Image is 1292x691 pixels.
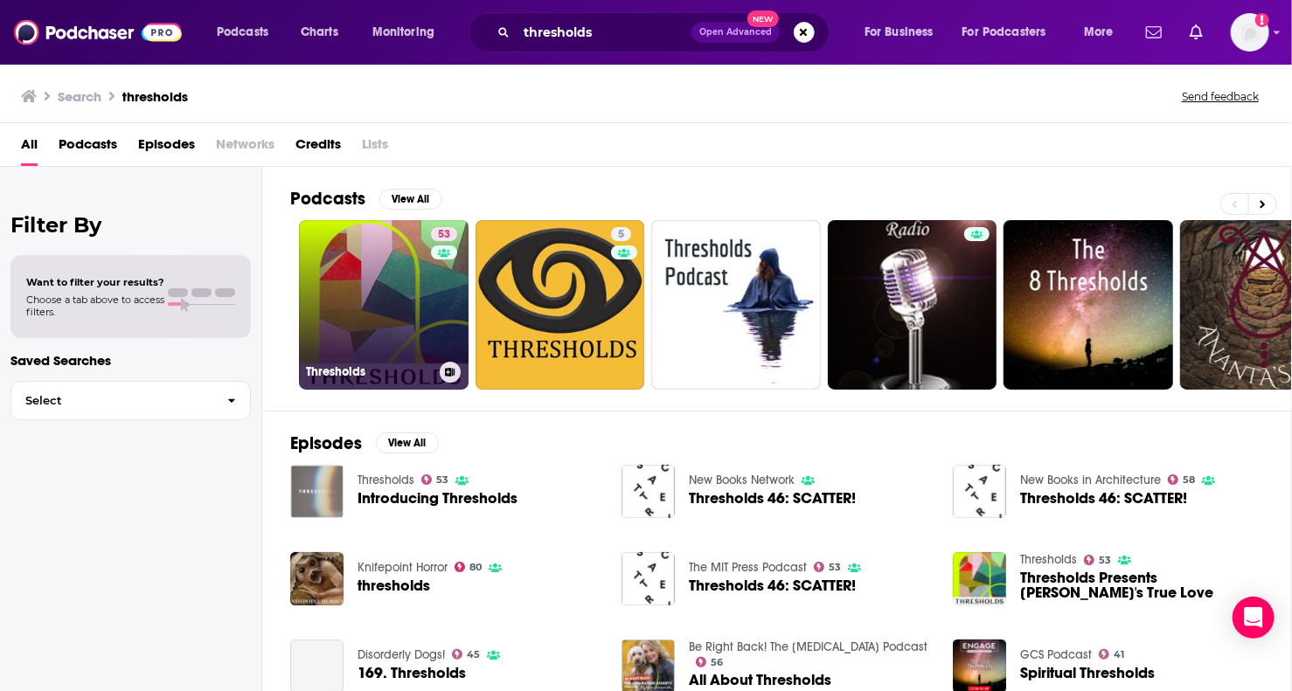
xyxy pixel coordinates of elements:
a: All [21,130,38,166]
img: Thresholds 46: SCATTER! [622,465,675,518]
button: Send feedback [1177,89,1264,104]
img: Thresholds 46: SCATTER! [953,465,1006,518]
button: open menu [1072,18,1136,46]
a: 53Thresholds [299,220,469,390]
a: Thresholds 46: SCATTER! [689,491,856,506]
span: Choose a tab above to access filters. [26,294,164,318]
p: Saved Searches [10,352,251,369]
a: 41 [1099,649,1125,660]
a: Show notifications dropdown [1139,17,1169,47]
span: For Business [865,20,934,45]
span: Want to filter your results? [26,276,164,288]
a: Thresholds [1020,552,1077,567]
a: All About Thresholds [689,673,831,688]
a: Disorderly Dogs! [358,647,445,662]
button: open menu [852,18,955,46]
a: Thresholds [358,473,414,487]
img: thresholds [290,552,344,605]
a: PodcastsView All [290,188,442,210]
span: Monitoring [372,20,434,45]
h3: thresholds [122,88,188,105]
a: New Books Network [689,473,795,487]
a: Thresholds 46: SCATTER! [1020,491,1187,506]
button: open menu [360,18,457,46]
a: 45 [452,649,481,660]
a: Be Right Back! The Separation Anxiety Podcast [689,639,927,654]
a: The MIT Press Podcast [689,560,807,575]
a: Thresholds 46: SCATTER! [689,578,856,593]
span: 5 [618,226,624,244]
span: 53 [436,476,448,484]
img: Thresholds Presents Wondery's True Love [953,552,1006,605]
a: Podcasts [59,130,117,166]
span: New [747,10,779,27]
img: User Profile [1231,13,1269,52]
span: Podcasts [217,20,268,45]
a: EpisodesView All [290,432,439,454]
span: 41 [1114,651,1124,659]
a: 5 [476,220,645,390]
a: Spiritual Thresholds [1020,666,1155,681]
input: Search podcasts, credits, & more... [517,18,691,46]
span: Thresholds Presents [PERSON_NAME]'s True Love [1020,570,1263,600]
h3: Thresholds [306,364,433,379]
span: 80 [469,563,482,571]
span: 45 [467,651,480,659]
button: Open AdvancedNew [691,22,780,43]
button: open menu [951,18,1072,46]
img: Podchaser - Follow, Share and Rate Podcasts [14,16,182,49]
a: 5 [611,227,631,241]
a: 169. Thresholds [358,666,466,681]
span: 53 [1099,556,1111,564]
h2: Episodes [290,432,362,454]
a: 58 [1168,474,1196,485]
span: Select [11,395,213,406]
img: Thresholds 46: SCATTER! [622,552,675,605]
button: Show profile menu [1231,13,1269,52]
span: Open Advanced [699,28,772,37]
span: 53 [438,226,450,244]
a: Thresholds Presents Wondery's True Love [1020,570,1263,600]
span: 53 [829,563,841,571]
button: open menu [205,18,291,46]
span: Episodes [138,130,195,166]
span: For Podcasters [962,20,1046,45]
div: Open Intercom Messenger [1233,597,1275,639]
span: More [1084,20,1114,45]
span: 58 [1183,476,1195,484]
a: 80 [455,562,483,572]
span: Lists [362,130,388,166]
span: 56 [711,659,723,667]
button: View All [376,432,439,453]
a: Show notifications dropdown [1183,17,1210,47]
a: 56 [696,657,724,667]
a: Credits [295,130,341,166]
span: Charts [301,20,338,45]
a: 53 [421,474,449,485]
a: GCS Podcast [1020,647,1092,662]
a: Knifepoint Horror [358,560,448,575]
h2: Filter By [10,212,251,238]
a: 53 [814,562,842,572]
h3: Search [58,88,101,105]
a: Introducing Thresholds [358,491,517,506]
button: View All [379,189,442,210]
h2: Podcasts [290,188,365,210]
img: Introducing Thresholds [290,465,344,518]
svg: Add a profile image [1255,13,1269,27]
a: thresholds [358,578,430,593]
